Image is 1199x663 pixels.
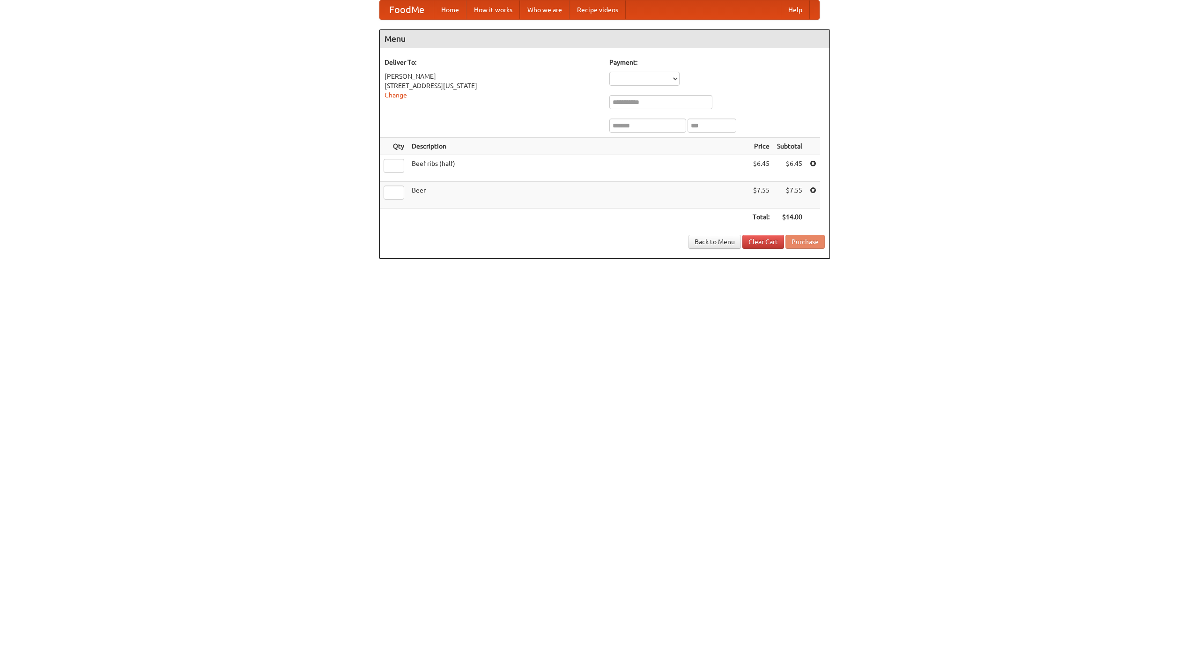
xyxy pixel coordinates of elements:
h4: Menu [380,30,829,48]
td: Beer [408,182,749,209]
button: Purchase [785,235,825,249]
a: Clear Cart [742,235,784,249]
a: Back to Menu [688,235,741,249]
h5: Payment: [609,58,825,67]
th: Price [749,138,773,155]
th: Subtotal [773,138,806,155]
div: [STREET_ADDRESS][US_STATE] [385,81,600,90]
a: Help [781,0,810,19]
th: Qty [380,138,408,155]
a: Who we are [520,0,570,19]
a: How it works [466,0,520,19]
th: $14.00 [773,209,806,226]
td: Beef ribs (half) [408,155,749,182]
td: $6.45 [773,155,806,182]
a: Change [385,91,407,99]
div: [PERSON_NAME] [385,72,600,81]
a: FoodMe [380,0,434,19]
td: $7.55 [773,182,806,209]
td: $7.55 [749,182,773,209]
a: Recipe videos [570,0,626,19]
a: Home [434,0,466,19]
th: Total: [749,209,773,226]
h5: Deliver To: [385,58,600,67]
th: Description [408,138,749,155]
td: $6.45 [749,155,773,182]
